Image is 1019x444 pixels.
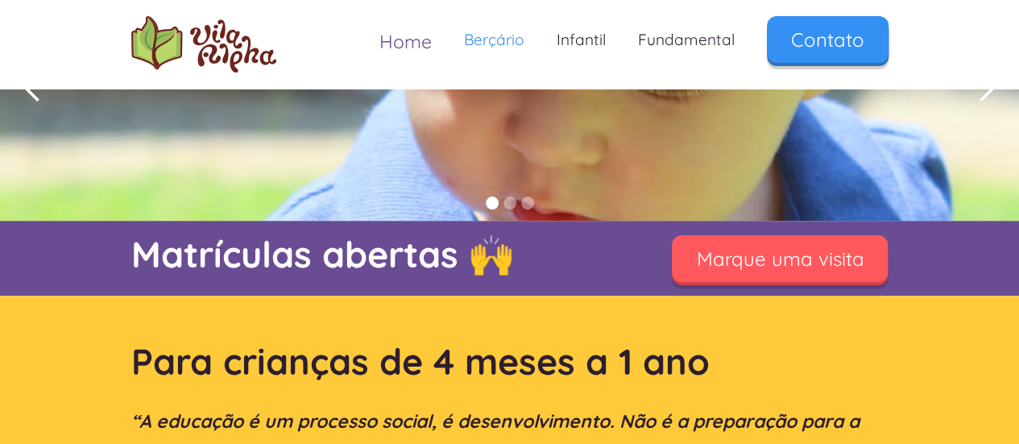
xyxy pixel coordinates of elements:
img: logo Escola Vila Alpha [131,16,276,73]
a: Infantil [541,16,622,64]
p: Matrículas abertas 🙌 [131,229,631,280]
a: Contato [767,16,889,63]
a: Marque uma visita [672,235,888,282]
span: Home [379,30,432,53]
a: home [131,16,276,73]
a: Home [363,16,448,67]
a: Berçário [448,16,541,64]
div: Show slide 3 of 3 [521,197,534,210]
strong: Para crianças de 4 meses a 1 ano [131,338,710,384]
a: Fundamental [622,16,751,64]
div: Show slide 1 of 3 [486,197,499,210]
div: Show slide 2 of 3 [503,197,516,210]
